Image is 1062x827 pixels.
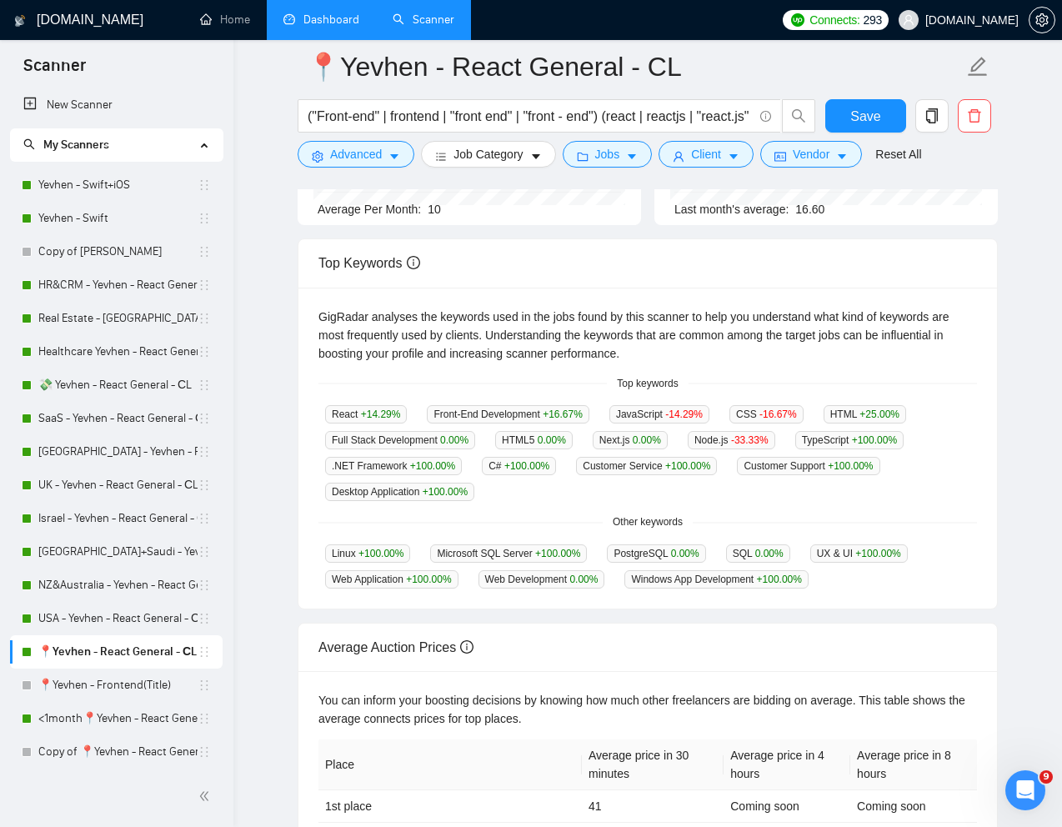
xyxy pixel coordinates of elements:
[393,13,454,27] a: searchScanner
[665,460,710,472] span: +100.00 %
[38,602,198,635] a: USA - Yevhen - React General - СL
[915,99,949,133] button: copy
[859,408,899,420] span: +25.00 %
[198,579,211,592] span: holder
[609,405,709,424] span: JavaScript
[10,268,223,302] li: HR&CRM - Yevhen - React General - СL
[325,431,475,449] span: Full Stack Development
[10,202,223,235] li: Yevhen - Swift
[1029,13,1054,27] span: setting
[283,13,359,27] a: dashboardDashboard
[10,435,223,469] li: Switzerland - Yevhen - React General - СL
[318,739,582,790] th: Place
[10,302,223,335] li: Real Estate - Yevhen - React General - СL
[959,108,990,123] span: delete
[38,469,198,502] a: UK - Yevhen - React General - СL
[916,108,948,123] span: copy
[855,548,900,559] span: +100.00 %
[198,245,211,258] span: holder
[809,11,859,29] span: Connects:
[198,745,211,759] span: holder
[875,145,921,163] a: Reset All
[38,302,198,335] a: Real Estate - [GEOGRAPHIC_DATA] - React General - СL
[688,431,775,449] span: Node.js
[577,150,589,163] span: folder
[427,405,589,424] span: Front-End Development
[543,408,583,420] span: +16.67 %
[200,13,250,27] a: homeHome
[406,574,451,585] span: +100.00 %
[38,235,198,268] a: Copy of [PERSON_NAME]
[724,739,850,790] th: Average price in 4 hours
[10,535,223,569] li: UAE+Saudi - Yevhen - React General - СL
[198,178,211,192] span: holder
[38,402,198,435] a: SaaS - Yevhen - React General - СL
[1029,7,1055,33] button: setting
[198,788,215,804] span: double-left
[325,483,474,501] span: Desktop Application
[535,548,580,559] span: +100.00 %
[38,435,198,469] a: [GEOGRAPHIC_DATA] - Yevhen - React General - СL
[318,691,977,728] div: You can inform your boosting decisions by knowing how much other freelancers are bidding on avera...
[530,150,542,163] span: caret-down
[576,457,717,475] span: Customer Service
[307,46,964,88] input: Scanner name...
[23,88,209,122] a: New Scanner
[325,544,410,563] span: Linux
[824,405,906,424] span: HTML
[318,239,977,287] div: Top Keywords
[603,514,693,530] span: Other keywords
[38,669,198,702] a: 📍Yevhen - Frontend(Title)
[737,457,879,475] span: Customer Support
[495,431,573,449] span: HTML5
[453,145,523,163] span: Job Category
[726,544,790,563] span: SQL
[864,11,882,29] span: 293
[312,150,323,163] span: setting
[10,368,223,402] li: 💸 Yevhen - React General - СL
[760,141,862,168] button: idcardVendorcaret-down
[410,460,455,472] span: +100.00 %
[607,376,688,392] span: Top keywords
[198,645,211,659] span: holder
[318,308,977,363] div: GigRadar analyses the keywords used in the jobs found by this scanner to help you understand what...
[440,434,468,446] span: 0.00 %
[38,535,198,569] a: [GEOGRAPHIC_DATA]+Saudi - Yevhen - React General - СL
[198,278,211,292] span: holder
[23,138,35,150] span: search
[810,544,908,563] span: UX & UI
[10,669,223,702] li: 📍Yevhen - Frontend(Title)
[10,735,223,769] li: Copy of 📍Yevhen - React General - СL
[10,402,223,435] li: SaaS - Yevhen - React General - СL
[691,145,721,163] span: Client
[14,8,26,34] img: logo
[671,548,699,559] span: 0.00 %
[795,431,904,449] span: TypeScript
[482,457,556,475] span: C#
[423,486,468,498] span: +100.00 %
[460,640,473,654] span: info-circle
[38,368,198,402] a: 💸 Yevhen - React General - СL
[10,502,223,535] li: Israel - Yevhen - React General - СL
[428,203,441,216] span: 10
[198,612,211,625] span: holder
[1005,770,1045,810] iframe: Intercom live chat
[198,212,211,225] span: holder
[308,106,753,127] input: Search Freelance Jobs...
[38,502,198,535] a: Israel - Yevhen - React General - СL
[903,14,914,26] span: user
[759,408,797,420] span: -16.67 %
[325,570,458,589] span: Web Application
[1029,13,1055,27] a: setting
[10,168,223,202] li: Yevhen - Swift+iOS
[10,53,99,88] span: Scanner
[958,99,991,133] button: delete
[325,457,462,475] span: .NET Framework
[198,545,211,559] span: holder
[783,108,814,123] span: search
[10,88,223,122] li: New Scanner
[626,150,638,163] span: caret-down
[755,548,784,559] span: 0.00 %
[43,138,109,152] span: My Scanners
[38,202,198,235] a: Yevhen - Swift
